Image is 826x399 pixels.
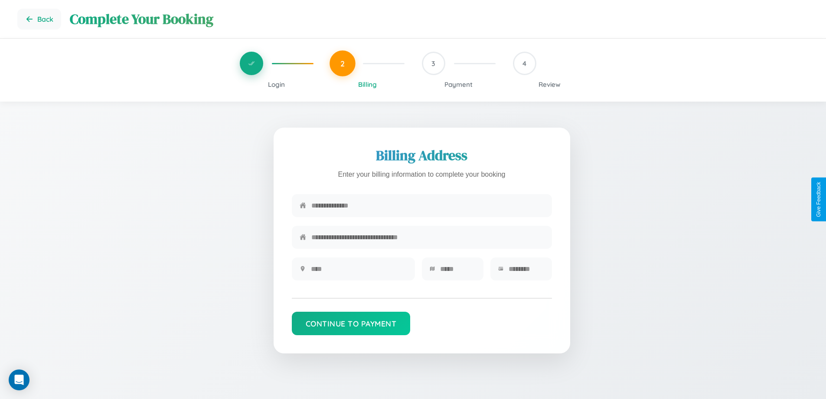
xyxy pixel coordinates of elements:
[431,59,435,68] span: 3
[358,80,377,89] span: Billing
[17,9,61,30] button: Go back
[292,146,552,165] h2: Billing Address
[522,59,526,68] span: 4
[70,10,809,29] h1: Complete Your Booking
[292,312,411,335] button: Continue to Payment
[9,369,29,390] div: Open Intercom Messenger
[816,182,822,217] div: Give Feedback
[444,80,473,89] span: Payment
[539,80,561,89] span: Review
[268,80,285,89] span: Login
[292,168,552,181] p: Enter your billing information to complete your booking
[340,59,345,68] span: 2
